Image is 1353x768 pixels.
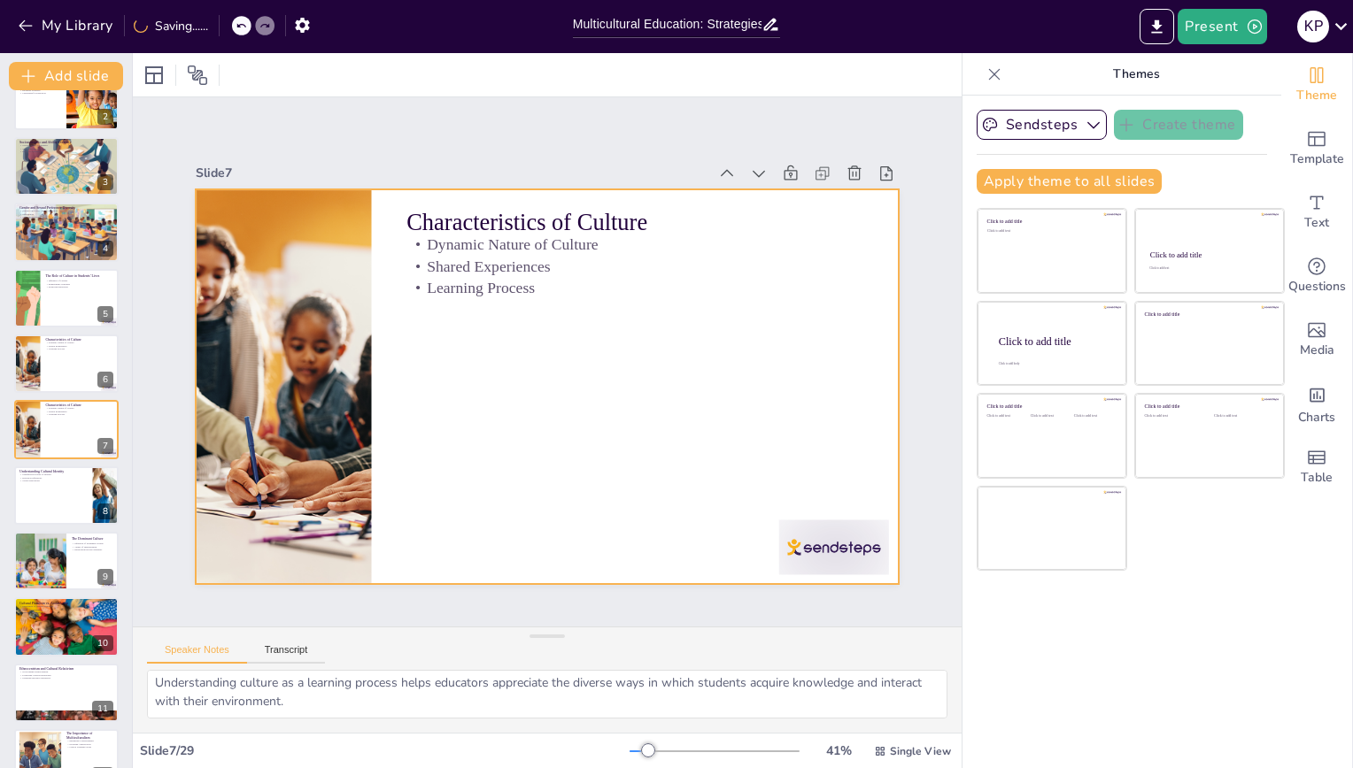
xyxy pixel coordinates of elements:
p: Equitable Strategies [19,150,113,154]
div: 9 [14,532,119,590]
div: Click to add text [1214,414,1270,419]
p: Safe Spaces [19,212,113,216]
div: Slide 7 / 29 [140,742,630,759]
div: 11 [92,701,113,717]
button: Apply theme to all slides [977,169,1162,194]
p: Importance of Cultural Pluralism [19,604,113,608]
p: The Role of Culture in Students’ Lives [45,273,113,278]
div: 3 [14,137,119,196]
p: Critical Thinking Skills [66,746,113,749]
p: [DEMOGRAPHIC_DATA] Inclusion [19,210,113,213]
span: Template [1290,150,1344,169]
div: 6 [97,372,113,388]
div: Change the overall theme [1281,53,1352,117]
p: Learning Process [433,238,874,400]
div: Layout [140,61,168,89]
span: Single View [890,744,951,758]
p: Supportive Policies [19,216,113,219]
p: Historical Influences [19,476,88,480]
p: Shared Experiences [45,344,113,348]
div: 7 [14,400,119,458]
p: Fostering Appreciation [66,742,113,746]
input: Insert title [573,12,762,37]
div: Saving...... [134,18,208,35]
p: Socioeconomic Challenges [19,143,113,147]
p: Enhancing Understanding [66,740,113,743]
div: 5 [14,269,119,327]
button: My Library [13,12,120,40]
div: 8 [97,503,113,519]
div: 4 [97,241,113,257]
p: Ethnocentrism and Cultural Relativism [19,666,113,672]
p: Characteristics of Culture [45,337,113,342]
div: Add ready made slides [1281,117,1352,180]
div: 9 [97,569,113,585]
p: Shared Experiences [440,217,881,379]
p: Learning Process [45,348,113,351]
div: Add a table [1281,435,1352,499]
p: Shared Experiences [45,410,113,413]
span: Theme [1296,86,1337,105]
div: Click to add title [1150,250,1268,259]
textarea: Acknowledging the dynamic nature of culture is important for educators. As cultures evolve, so do... [147,670,947,718]
div: Click to add text [1031,414,1071,419]
span: Media [1300,341,1334,360]
div: Click to add text [1149,267,1267,271]
div: 4 [14,203,119,261]
div: Add text boxes [1281,180,1352,244]
button: K P [1297,9,1329,44]
p: Values of Individualism [72,545,113,549]
p: Social Interactions [19,479,88,482]
p: Cultural Pluralism vs. Assimilation [19,600,113,605]
div: Click to add text [987,229,1114,234]
p: Themes [1009,53,1264,96]
div: Click to add title [987,403,1114,410]
button: Add slide [9,62,123,90]
p: Dynamic Nature of Culture [45,341,113,344]
span: Position [187,65,208,86]
div: Slide 7 [268,65,761,240]
span: Questions [1288,277,1346,296]
div: Add charts and graphs [1281,372,1352,435]
div: 6 [14,334,119,393]
span: Text [1304,213,1329,233]
p: Multifaceted Nature of Identity [19,472,88,476]
p: Gender and Sexual Preference Diversity [19,205,113,211]
button: Present [1178,9,1266,44]
p: Characteristics of Culture [452,170,896,342]
button: Create theme [1114,110,1243,140]
div: Click to add title [1145,311,1272,317]
p: Influence of Culture [45,279,113,282]
p: Modeling Inclusive Behaviors [19,677,113,680]
div: Add images, graphics, shapes or video [1281,308,1352,372]
p: Engagement Strategies [45,282,113,286]
div: Click to add text [1074,414,1114,419]
p: Challenges for Educators [19,91,61,95]
p: Promoting Cultural Relativism [19,673,113,677]
p: Learning Process [45,413,113,417]
div: 41 % [817,742,860,759]
p: Dynamic Nature of Culture [446,196,887,358]
p: Respecting Diverse Identities [72,549,113,552]
div: Click to add text [1145,414,1201,419]
p: Supporting Heritage [19,611,113,614]
p: Special Education Needs [19,147,113,150]
div: Click to add body [999,362,1110,365]
span: Table [1301,468,1333,488]
div: 7 [97,438,113,454]
button: Speaker Notes [147,644,247,664]
p: Characteristics of Culture [45,403,113,408]
p: Dynamic Nature of Culture [45,407,113,411]
p: Understanding Cultural Identity [19,468,88,473]
div: 11 [14,664,119,722]
p: The Dominant Culture [72,536,113,541]
div: Click to add title [999,334,1112,347]
div: Click to add text [987,414,1027,419]
button: Transcript [247,644,326,664]
p: Influence of Dominant Culture [72,541,113,545]
div: 10 [92,635,113,651]
div: Get real-time input from your audience [1281,244,1352,308]
p: The Importance of Multiculturalism [66,731,113,741]
span: Charts [1298,408,1335,427]
div: 2 [14,71,119,129]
